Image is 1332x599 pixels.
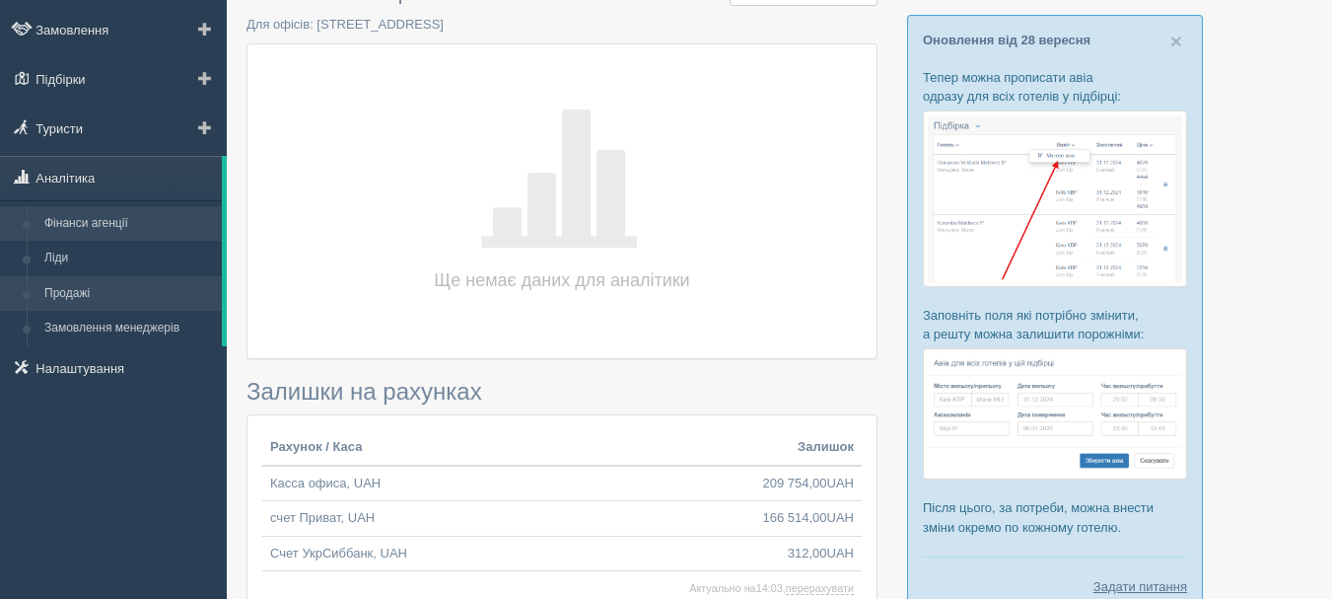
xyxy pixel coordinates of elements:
[262,466,754,501] td: Касса офиса, UAH
[762,510,826,525] span: 166 514,00
[923,498,1187,536] p: Після цього, за потреби, можна внести зміни окремо по кожному готелю.
[754,501,862,537] td: UAH
[923,306,1187,343] p: Заповніть поля які потрібно змінити, а решту можна залишити порожніми:
[246,379,877,405] h3: Залишки на рахунках
[762,476,826,490] span: 209 754,00
[1093,577,1187,596] a: Задати питання
[786,582,854,595] a: перерахувати
[754,466,862,501] td: UAH
[1170,30,1182,52] span: ×
[35,276,222,312] a: Продажі
[1170,31,1182,51] button: Close
[35,206,222,242] a: Фінанси агенції
[35,311,222,346] a: Замовлення менеджерів
[923,68,1187,106] p: Тепер можна прописати авіа одразу для всіх готелів у підбірці:
[689,582,854,595] span: Актуально на ,
[754,536,862,571] td: UAH
[414,266,710,294] h4: Ще немає даних для аналітики
[262,430,754,466] th: Рахунок / Каса
[262,501,754,537] td: счет Приват, UAH
[788,546,827,561] span: 312,00
[923,111,1187,287] img: %D0%BF%D1%96%D0%B4%D0%B1%D1%96%D1%80%D0%BA%D0%B0-%D0%B0%D0%B2%D1%96%D0%B0-1-%D1%81%D1%80%D0%BC-%D...
[756,582,783,594] span: 14:03
[923,348,1187,480] img: %D0%BF%D1%96%D0%B4%D0%B1%D1%96%D1%80%D0%BA%D0%B0-%D0%B0%D0%B2%D1%96%D0%B0-2-%D1%81%D1%80%D0%BC-%D...
[35,241,222,276] a: Ліди
[754,430,862,466] th: Залишок
[923,33,1090,47] a: Оновлення від 28 вересня
[246,15,877,34] p: Для офісів: [STREET_ADDRESS]
[262,536,754,571] td: Счет УкрСиббанк, UAH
